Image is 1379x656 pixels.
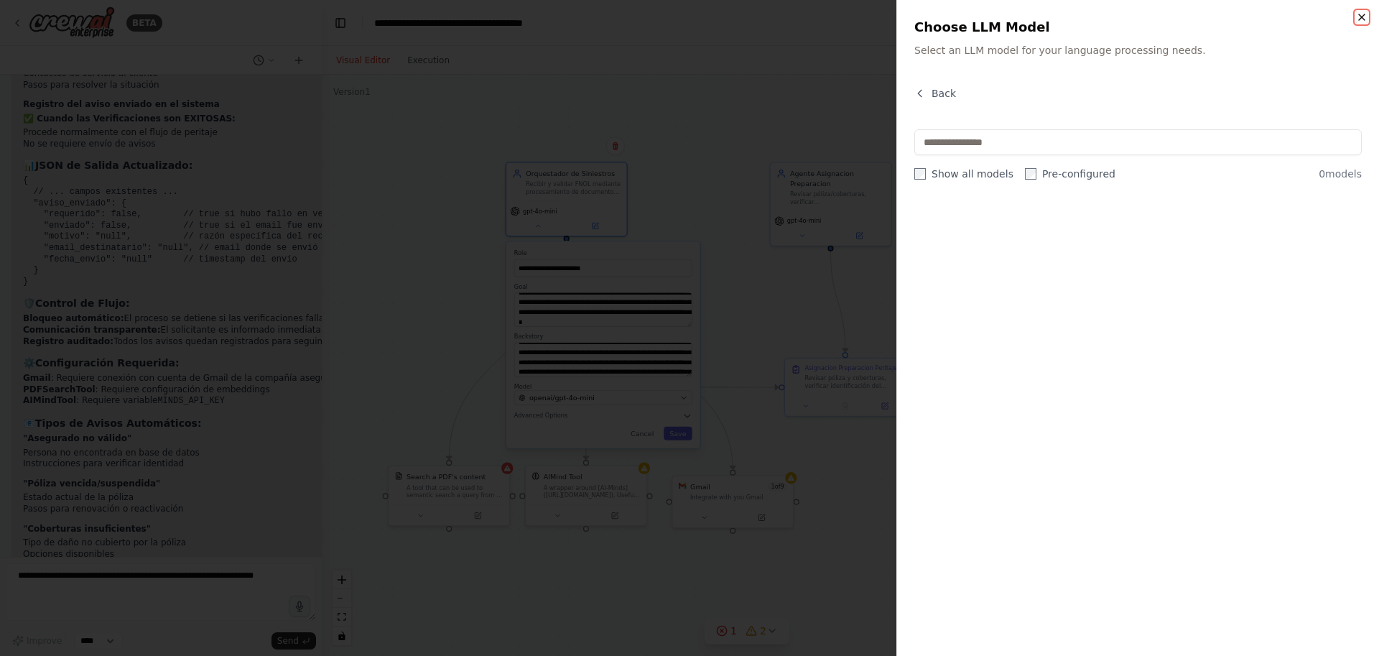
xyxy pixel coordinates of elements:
[1319,167,1362,181] span: 0 models
[914,168,926,180] input: Show all models
[1025,168,1036,180] input: Pre-configured
[932,86,956,101] span: Back
[1025,167,1115,181] label: Pre-configured
[914,17,1362,37] h2: Choose LLM Model
[914,86,956,101] button: Back
[914,43,1362,57] p: Select an LLM model for your language processing needs.
[914,167,1013,181] label: Show all models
